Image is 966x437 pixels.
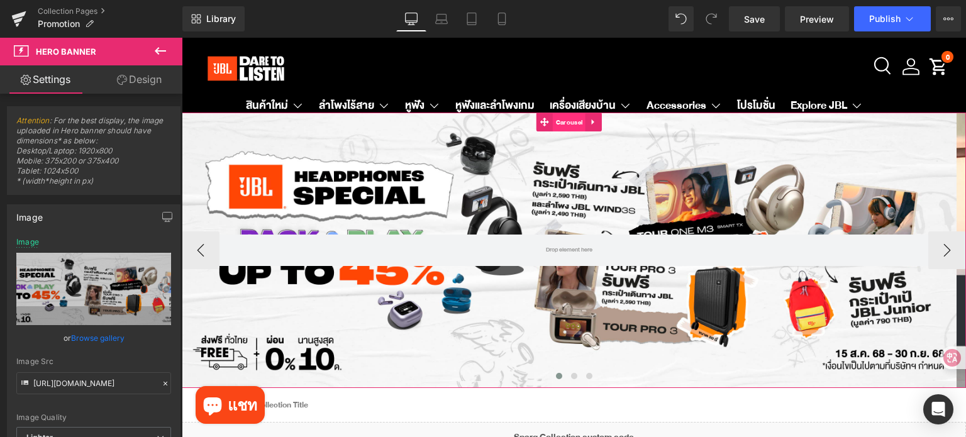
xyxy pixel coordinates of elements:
[16,238,39,246] div: Image
[869,14,901,24] span: Publish
[854,6,931,31] button: Publish
[38,19,80,29] span: Promotion
[923,394,953,424] div: Open Intercom Messenger
[130,53,216,84] summary: ลำโพงไร้สาย
[16,205,43,223] div: Image
[601,53,689,84] summary: Explore JBL
[555,53,594,84] a: โปรโมชั่น
[94,65,185,94] a: Design
[487,6,517,31] a: Mobile
[744,13,765,26] span: Save
[182,6,245,31] a: New Library
[36,47,96,57] span: Hero Banner
[16,413,171,422] div: Image Quality
[71,327,125,349] a: Browse gallery
[16,116,50,125] a: Attention
[396,6,426,31] a: Desktop
[800,13,834,26] span: Preview
[669,6,694,31] button: Undo
[38,6,182,16] a: Collection Pages
[936,6,961,31] button: More
[360,53,457,84] summary: เครื่องเสียงบ้าน
[404,75,420,94] a: Expand / Collapse
[16,331,171,345] div: or
[699,6,724,31] button: Redo
[10,348,87,389] inbox-online-store-chat: แชทร้านค้าออนไลน์ของ Shopify
[426,6,457,31] a: Laptop
[206,13,236,25] span: Library
[16,116,171,194] span: : For the best display, the image uploaded in Hero banner should have dimensions* as below: Deskt...
[764,13,768,26] span: 0
[16,357,171,366] div: Image Src
[371,75,404,94] span: Carousel
[274,53,353,84] a: หูฟังและลำโพงเกม
[16,372,171,394] input: Link
[457,6,487,31] a: Tablet
[216,53,266,84] summary: หูฟัง
[14,9,114,52] img: JBL Store Thailand
[57,53,130,84] summary: สินค้าใหม่
[785,6,849,31] a: Preview
[457,53,548,84] summary: Accessories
